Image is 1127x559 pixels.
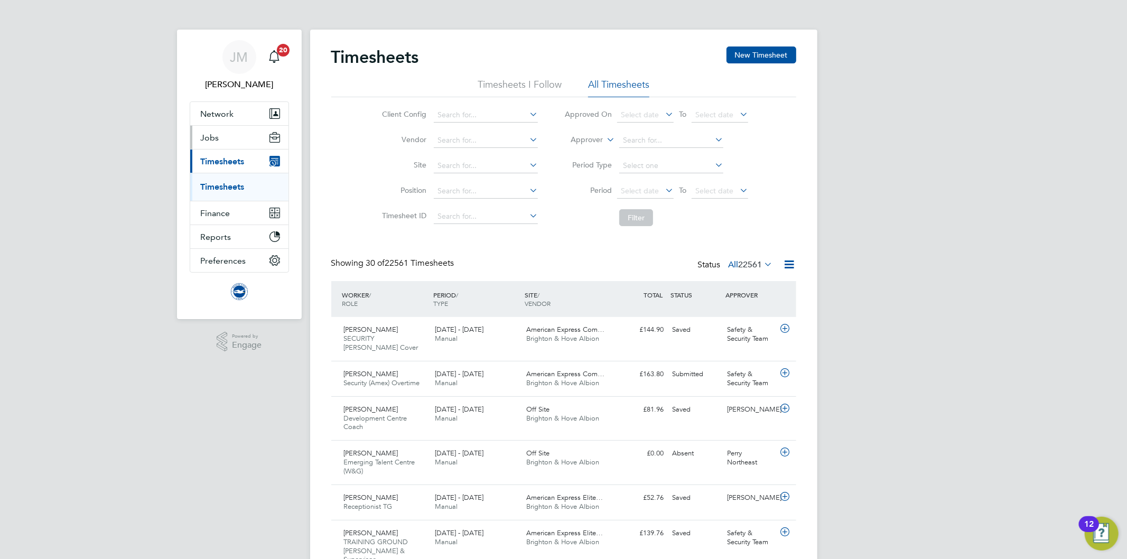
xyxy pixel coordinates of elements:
[526,493,603,502] span: American Express Elite…
[277,44,290,57] span: 20
[201,256,246,266] span: Preferences
[723,525,778,551] div: Safety & Security Team
[698,258,775,273] div: Status
[190,225,288,248] button: Reports
[201,109,234,119] span: Network
[379,135,426,144] label: Vendor
[344,405,398,414] span: [PERSON_NAME]
[379,185,426,195] label: Position
[434,133,538,148] input: Search for...
[264,40,285,74] a: 20
[723,445,778,471] div: Perry Northeast
[526,458,599,467] span: Brighton & Hove Albion
[526,537,599,546] span: Brighton & Hove Albion
[668,445,723,462] div: Absent
[525,299,551,308] span: VENDOR
[369,291,371,299] span: /
[668,401,723,418] div: Saved
[729,259,773,270] label: All
[526,378,599,387] span: Brighton & Hove Albion
[201,208,230,218] span: Finance
[1085,517,1119,551] button: Open Resource Center, 12 new notifications
[366,258,385,268] span: 30 of
[331,46,419,68] h2: Timesheets
[526,325,604,334] span: American Express Com…
[344,528,398,537] span: [PERSON_NAME]
[434,108,538,123] input: Search for...
[190,283,289,300] a: Go to home page
[434,209,538,224] input: Search for...
[668,321,723,339] div: Saved
[435,493,483,502] span: [DATE] - [DATE]
[522,285,613,313] div: SITE
[723,489,778,507] div: [PERSON_NAME]
[526,405,549,414] span: Off Site
[190,126,288,149] button: Jobs
[526,414,599,423] span: Brighton & Hove Albion
[201,133,219,143] span: Jobs
[379,211,426,220] label: Timesheet ID
[613,321,668,339] div: £144.90
[695,110,733,119] span: Select date
[435,414,458,423] span: Manual
[435,502,458,511] span: Manual
[435,405,483,414] span: [DATE] - [DATE]
[727,46,796,63] button: New Timesheet
[230,50,248,64] span: JM
[379,109,426,119] label: Client Config
[537,291,539,299] span: /
[739,259,762,270] span: 22561
[613,525,668,542] div: £139.76
[344,369,398,378] span: [PERSON_NAME]
[588,78,649,97] li: All Timesheets
[668,366,723,383] div: Submitted
[723,321,778,348] div: Safety & Security Team
[613,401,668,418] div: £81.96
[344,458,415,476] span: Emerging Talent Centre (W&G)
[695,186,733,195] span: Select date
[190,249,288,272] button: Preferences
[344,493,398,502] span: [PERSON_NAME]
[555,135,603,145] label: Approver
[344,449,398,458] span: [PERSON_NAME]
[433,299,448,308] span: TYPE
[434,159,538,173] input: Search for...
[435,325,483,334] span: [DATE] - [DATE]
[564,109,612,119] label: Approved On
[190,102,288,125] button: Network
[190,201,288,225] button: Finance
[231,283,248,300] img: brightonandhovealbion-logo-retina.png
[668,525,723,542] div: Saved
[478,78,562,97] li: Timesheets I Follow
[217,332,262,352] a: Powered byEngage
[190,40,289,91] a: JM[PERSON_NAME]
[526,502,599,511] span: Brighton & Hove Albion
[177,30,302,319] nav: Main navigation
[435,528,483,537] span: [DATE] - [DATE]
[621,186,659,195] span: Select date
[435,458,458,467] span: Manual
[676,107,690,121] span: To
[201,156,245,166] span: Timesheets
[201,182,245,192] a: Timesheets
[344,414,407,432] span: Development Centre Coach
[564,160,612,170] label: Period Type
[435,537,458,546] span: Manual
[232,341,262,350] span: Engage
[613,489,668,507] div: £52.76
[431,285,522,313] div: PERIOD
[723,401,778,418] div: [PERSON_NAME]
[613,366,668,383] div: £163.80
[340,285,431,313] div: WORKER
[526,334,599,343] span: Brighton & Hove Albion
[526,369,604,378] span: American Express Com…
[723,285,778,304] div: APPROVER
[190,150,288,173] button: Timesheets
[344,502,393,511] span: Receptionist TG
[190,78,289,91] span: Jo Morris
[342,299,358,308] span: ROLE
[619,159,723,173] input: Select one
[379,160,426,170] label: Site
[344,334,418,352] span: SECURITY [PERSON_NAME] Cover
[723,366,778,392] div: Safety & Security Team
